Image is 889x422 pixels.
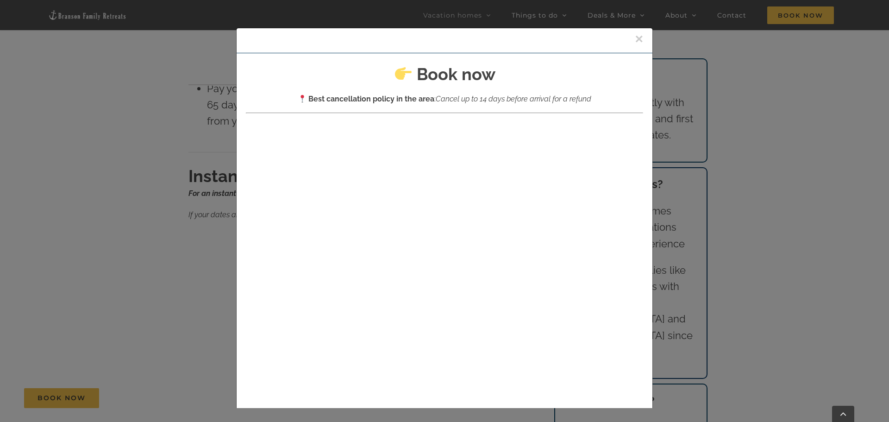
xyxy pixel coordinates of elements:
strong: Book now [417,64,495,84]
em: Cancel up to 14 days before arrival for a refund [436,94,591,103]
p: : [246,93,643,105]
img: 👉 [395,65,412,82]
button: Close [635,32,643,46]
img: 📍 [299,95,306,102]
strong: Best cancellation policy in the area [308,94,434,103]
